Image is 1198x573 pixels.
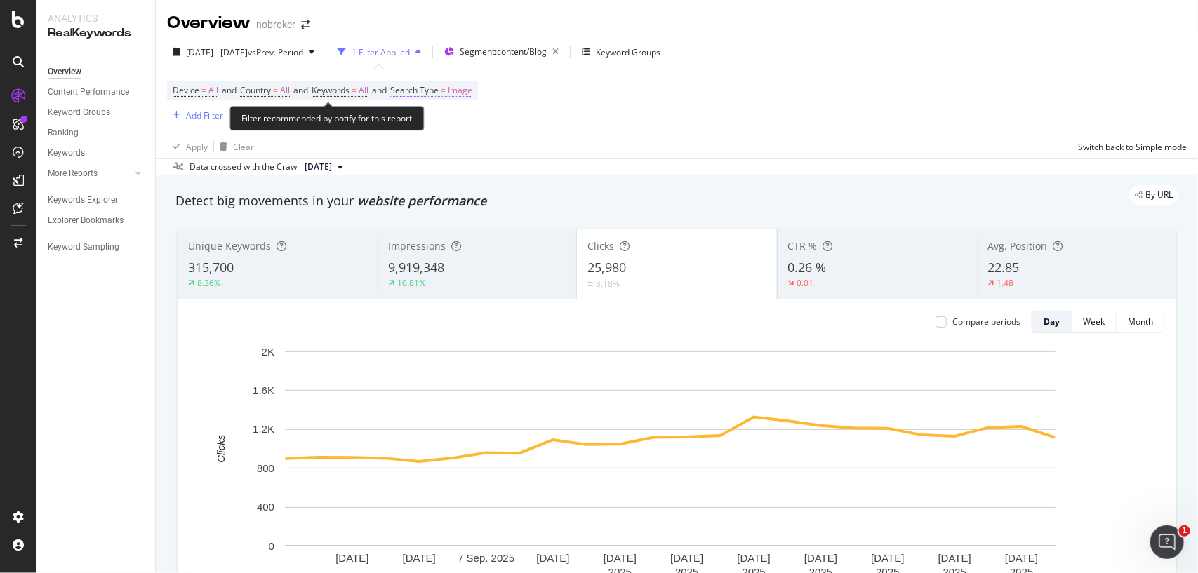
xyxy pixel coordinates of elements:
[871,552,904,564] text: [DATE]
[48,65,145,79] a: Overview
[186,46,248,58] span: [DATE] - [DATE]
[604,552,637,564] text: [DATE]
[186,109,223,121] div: Add Filter
[587,259,626,276] span: 25,980
[188,239,271,252] span: Unique Keywords
[257,462,274,474] text: 800
[48,240,119,255] div: Keyword Sampling
[576,41,666,63] button: Keyword Groups
[173,84,199,96] span: Device
[48,126,145,140] a: Ranking
[222,84,237,96] span: and
[48,105,145,120] a: Keyword Groups
[1150,525,1184,559] iframe: Intercom live chat
[48,193,145,208] a: Keywords Explorer
[372,84,387,96] span: and
[1128,316,1153,328] div: Month
[257,501,274,513] text: 400
[48,146,85,161] div: Keywords
[403,552,436,564] text: [DATE]
[167,135,208,158] button: Apply
[253,424,274,436] text: 1.2K
[788,259,827,276] span: 0.26 %
[458,552,514,564] text: 7 Sep. 2025
[197,277,221,289] div: 8.36%
[1083,316,1105,328] div: Week
[388,259,444,276] span: 9,919,348
[48,126,79,140] div: Ranking
[48,105,110,120] div: Keyword Groups
[1179,525,1190,537] span: 1
[448,81,472,100] span: Image
[48,85,129,100] div: Content Performance
[48,213,145,228] a: Explorer Bookmarks
[1072,135,1187,158] button: Switch back to Simple mode
[188,259,234,276] span: 315,700
[48,11,144,25] div: Analytics
[1129,185,1178,205] div: legacy label
[952,316,1020,328] div: Compare periods
[670,552,703,564] text: [DATE]
[596,46,660,58] div: Keyword Groups
[1044,316,1060,328] div: Day
[596,278,620,290] div: 3.18%
[938,552,971,564] text: [DATE]
[352,46,410,58] div: 1 Filter Applied
[788,239,818,252] span: CTR %
[1117,311,1165,333] button: Month
[167,11,251,35] div: Overview
[208,81,218,100] span: All
[332,41,427,63] button: 1 Filter Applied
[312,84,350,96] span: Keywords
[230,106,425,130] div: Filter recommended by botify for this report
[397,277,426,289] div: 10.81%
[248,46,303,58] span: vs Prev. Period
[1145,191,1173,199] span: By URL
[460,46,547,58] span: Segment: content/Blog
[167,41,320,63] button: [DATE] - [DATE]vsPrev. Period
[301,20,310,29] div: arrow-right-arrow-left
[48,240,145,255] a: Keyword Sampling
[201,84,206,96] span: =
[48,166,131,181] a: More Reports
[48,65,81,79] div: Overview
[48,85,145,100] a: Content Performance
[738,552,771,564] text: [DATE]
[587,282,593,286] img: Equal
[48,193,118,208] div: Keywords Explorer
[233,141,254,153] div: Clear
[167,107,223,123] button: Add Filter
[253,384,274,396] text: 1.6K
[988,259,1020,276] span: 22.85
[1078,141,1187,153] div: Switch back to Simple mode
[256,18,295,32] div: nobroker
[214,135,254,158] button: Clear
[1032,311,1072,333] button: Day
[536,552,569,564] text: [DATE]
[273,84,278,96] span: =
[48,146,145,161] a: Keywords
[48,166,98,181] div: More Reports
[359,81,368,100] span: All
[262,346,274,358] text: 2K
[587,239,614,252] span: Clicks
[240,84,271,96] span: Country
[352,84,357,96] span: =
[299,159,349,175] button: [DATE]
[804,552,837,564] text: [DATE]
[48,25,144,41] div: RealKeywords
[997,277,1014,289] div: 1.48
[335,552,368,564] text: [DATE]
[797,277,814,289] div: 0.01
[1005,552,1038,564] text: [DATE]
[189,161,299,173] div: Data crossed with the Crawl
[388,239,446,252] span: Impressions
[48,213,124,228] div: Explorer Bookmarks
[293,84,308,96] span: and
[390,84,439,96] span: Search Type
[1072,311,1117,333] button: Week
[988,239,1048,252] span: Avg. Position
[280,81,290,100] span: All
[215,434,227,462] text: Clicks
[439,41,564,63] button: Segment:content/Blog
